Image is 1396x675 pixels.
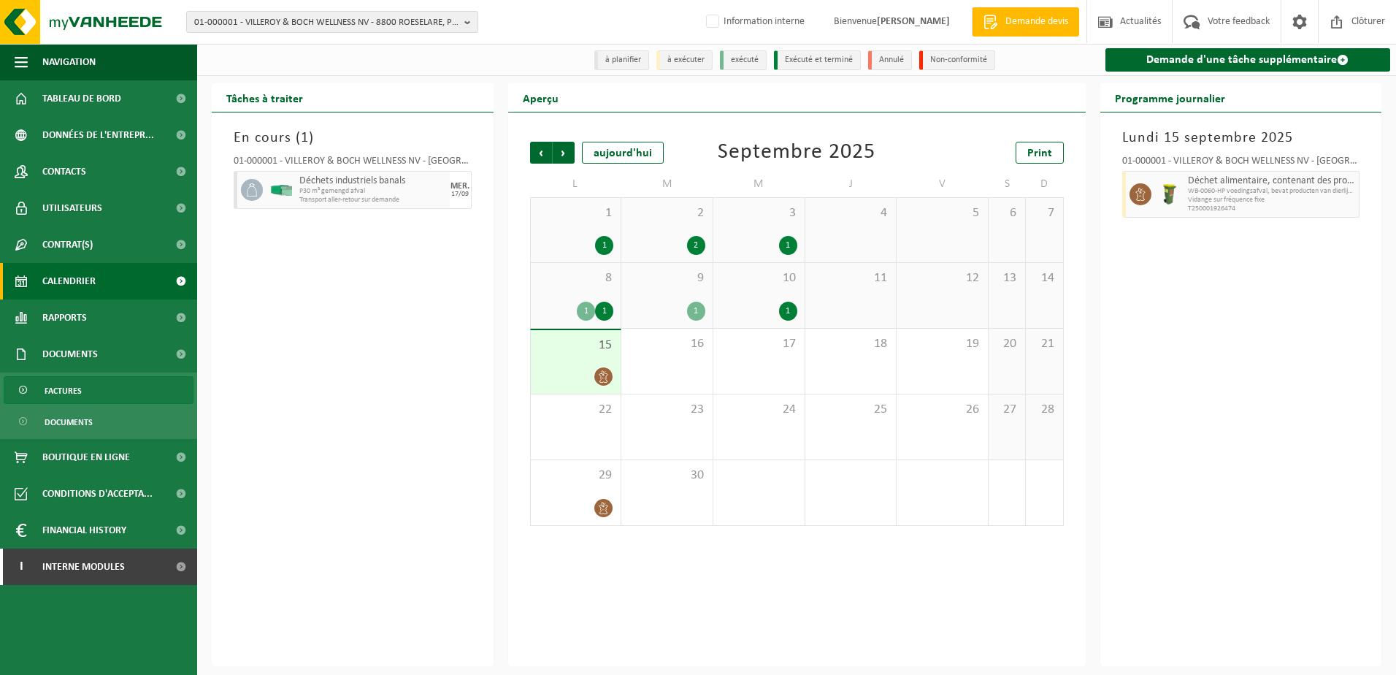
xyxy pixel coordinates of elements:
span: 22 [538,402,614,418]
span: 12 [904,270,981,286]
span: Rapports [42,300,87,336]
div: 17/09 [451,191,469,198]
span: Documents [45,408,93,436]
div: 1 [577,302,595,321]
span: Données de l'entrepr... [42,117,154,153]
span: 9 [629,270,705,286]
span: 3 [721,205,797,221]
div: 1 [779,302,797,321]
span: 26 [904,402,981,418]
span: Déchet alimentaire, contenant des produits d'origine animale, non emballé, catégorie 3 [1188,175,1356,187]
span: Financial History [42,512,126,549]
span: Transport aller-retour sur demande [299,196,446,205]
li: à planifier [594,50,649,70]
span: 29 [538,468,614,484]
span: 4 [813,205,889,221]
strong: [PERSON_NAME] [877,16,950,27]
span: 6 [996,205,1018,221]
span: 18 [813,336,889,352]
span: 16 [629,336,705,352]
span: Calendrier [42,263,96,300]
a: Demande devis [972,7,1079,37]
span: T250001926474 [1188,205,1356,213]
span: 25 [813,402,889,418]
div: MER. [450,182,469,191]
td: D [1026,171,1063,197]
img: HK-XP-30-GN-00 [270,185,292,196]
span: Documents [42,336,98,373]
span: 19 [904,336,981,352]
span: Print [1027,148,1052,159]
span: Précédent [530,142,552,164]
div: 2 [687,236,705,255]
span: Vidange sur fréquence fixe [1188,196,1356,205]
span: 11 [813,270,889,286]
div: aujourd'hui [582,142,664,164]
span: WB-0060-HP voedingsafval, bevat producten van dierlijke oors [1188,187,1356,196]
span: 2 [629,205,705,221]
span: 23 [629,402,705,418]
span: 8 [538,270,614,286]
span: Factures [45,377,82,405]
span: Conditions d'accepta... [42,476,153,512]
td: J [805,171,897,197]
span: 5 [904,205,981,221]
div: Septembre 2025 [718,142,875,164]
h2: Programme journalier [1100,83,1240,112]
span: Suivant [553,142,575,164]
div: 1 [779,236,797,255]
a: Factures [4,376,193,404]
li: Non-conformité [919,50,995,70]
span: I [15,549,28,585]
a: Print [1016,142,1064,164]
span: P30 m³ gemengd afval [299,187,446,196]
span: 14 [1033,270,1055,286]
span: 30 [629,468,705,484]
h3: En cours ( ) [234,127,472,149]
span: 1 [301,131,309,145]
span: Demande devis [1002,15,1072,29]
h3: Lundi 15 septembre 2025 [1122,127,1360,149]
span: Boutique en ligne [42,439,130,476]
h2: Aperçu [508,83,573,112]
h2: Tâches à traiter [212,83,318,112]
li: Annulé [868,50,912,70]
div: 1 [687,302,705,321]
label: Information interne [703,11,805,33]
a: Demande d'une tâche supplémentaire [1105,48,1391,72]
div: 01-000001 - VILLEROY & BOCH WELLNESS NV - [GEOGRAPHIC_DATA] [1122,156,1360,171]
li: Exécuté et terminé [774,50,861,70]
td: S [989,171,1026,197]
span: 20 [996,336,1018,352]
span: 27 [996,402,1018,418]
td: M [621,171,713,197]
span: Navigation [42,44,96,80]
span: Déchets industriels banals [299,175,446,187]
span: Utilisateurs [42,190,102,226]
span: 15 [538,337,614,354]
button: 01-000001 - VILLEROY & BOCH WELLNESS NV - 8800 ROESELARE, POPULIERSTRAAT 1 [186,11,478,33]
td: M [713,171,805,197]
span: 17 [721,336,797,352]
span: 7 [1033,205,1055,221]
span: 24 [721,402,797,418]
span: Tableau de bord [42,80,121,117]
span: 01-000001 - VILLEROY & BOCH WELLNESS NV - 8800 ROESELARE, POPULIERSTRAAT 1 [194,12,459,34]
li: à exécuter [656,50,713,70]
a: Documents [4,408,193,435]
li: exécuté [720,50,767,70]
span: 28 [1033,402,1055,418]
img: WB-0060-HPE-GN-50 [1159,183,1181,205]
span: 1 [538,205,614,221]
td: L [530,171,622,197]
span: Contacts [42,153,86,190]
span: 21 [1033,336,1055,352]
span: 13 [996,270,1018,286]
div: 01-000001 - VILLEROY & BOCH WELLNESS NV - [GEOGRAPHIC_DATA] [234,156,472,171]
span: Interne modules [42,549,125,585]
span: Contrat(s) [42,226,93,263]
span: 10 [721,270,797,286]
div: 1 [595,302,613,321]
div: 1 [595,236,613,255]
td: V [897,171,989,197]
